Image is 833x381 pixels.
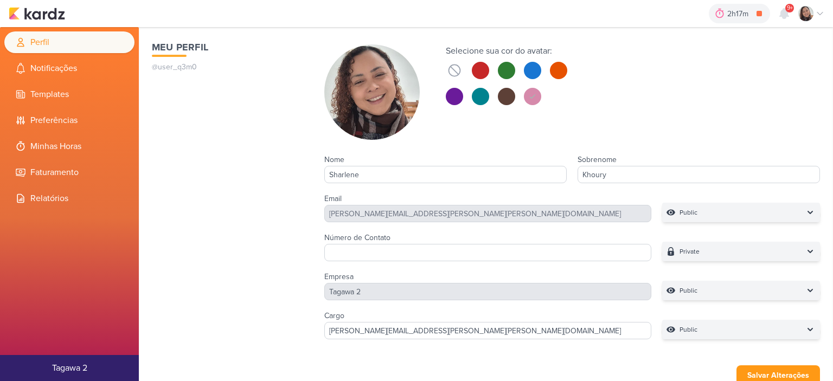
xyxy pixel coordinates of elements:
label: Nome [324,155,344,164]
label: Cargo [324,311,344,320]
label: Sobrenome [578,155,617,164]
p: Public [680,207,697,218]
div: [PERSON_NAME][EMAIL_ADDRESS][PERSON_NAME][PERSON_NAME][DOMAIN_NAME] [324,205,651,222]
img: Sharlene Khoury [324,44,420,140]
p: Public [680,324,697,335]
li: Relatórios [4,188,134,209]
li: Faturamento [4,162,134,183]
label: Empresa [324,272,354,281]
span: 9+ [787,4,793,12]
li: Notificações [4,57,134,79]
p: Public [680,285,697,296]
li: Minhas Horas [4,135,134,157]
li: Preferências [4,109,134,131]
div: Selecione sua cor do avatar: [446,44,567,57]
li: Templates [4,83,134,105]
li: Perfil [4,31,134,53]
img: kardz.app [9,7,65,20]
label: Número de Contato [324,233,390,242]
p: @user_q3m0 [152,61,303,73]
img: Sharlene Khoury [798,6,813,21]
button: Public [662,203,820,222]
p: Private [680,246,700,257]
button: Public [662,320,820,339]
label: Email [324,194,342,203]
button: Private [662,242,820,261]
button: Public [662,281,820,300]
h1: Meu Perfil [152,40,303,55]
div: 2h17m [727,8,752,20]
